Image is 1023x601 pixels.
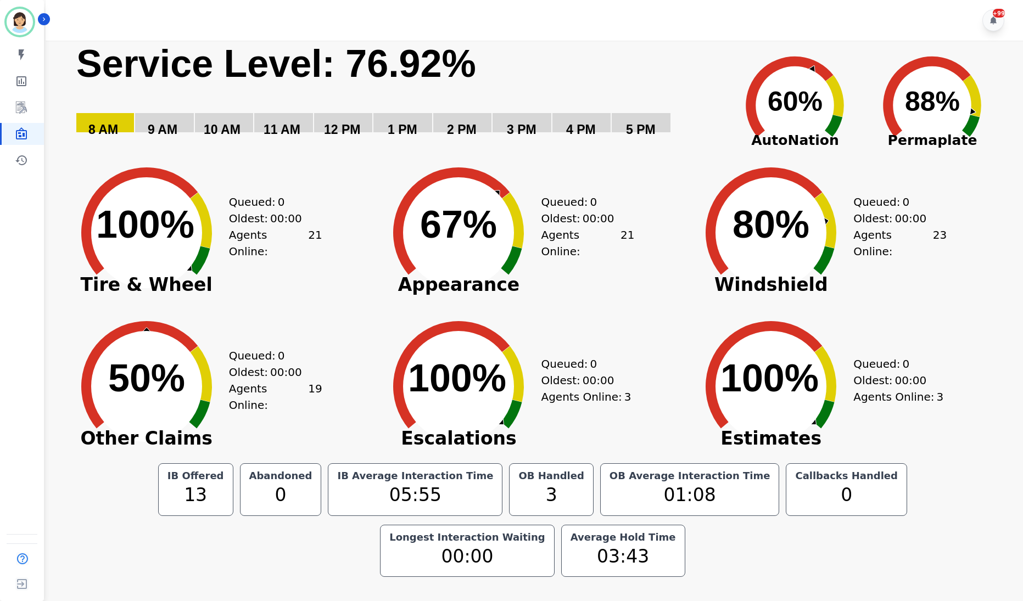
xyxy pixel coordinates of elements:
svg: Service Level: 0% [75,41,720,153]
div: Callbacks Handled [793,470,900,481]
div: 03:43 [568,543,678,570]
span: 00:00 [895,372,927,389]
span: Escalations [376,433,541,444]
span: Appearance [376,279,541,290]
text: 1 PM [388,122,417,137]
div: 0 [247,481,315,509]
text: 88% [905,86,960,117]
span: 00:00 [270,210,302,227]
span: 21 [620,227,634,260]
text: 8 AM [88,122,118,137]
text: 10 AM [204,122,241,137]
div: Queued: [853,356,936,372]
img: Bordered avatar [7,9,33,35]
div: Queued: [229,347,311,364]
span: 23 [933,227,947,260]
div: 00:00 [387,543,547,570]
span: Windshield [689,279,853,290]
span: 3 [936,389,943,405]
span: Other Claims [64,433,229,444]
span: 00:00 [270,364,302,380]
div: Queued: [229,194,311,210]
div: Oldest: [853,210,936,227]
div: Oldest: [541,210,623,227]
text: 3 PM [507,122,536,137]
text: 100% [720,357,819,400]
div: Average Hold Time [568,532,678,543]
div: Abandoned [247,470,315,481]
span: Permaplate [864,130,1001,151]
span: 00:00 [583,210,614,227]
text: 67% [420,203,497,246]
span: 3 [624,389,631,405]
div: IB Offered [165,470,226,481]
div: Longest Interaction Waiting [387,532,547,543]
div: OB Average Interaction Time [607,470,773,481]
text: 5 PM [626,122,656,137]
text: 60% [768,86,823,117]
span: 0 [902,194,909,210]
span: 19 [308,380,322,413]
div: Agents Online: [229,380,322,413]
div: 01:08 [607,481,773,509]
text: 12 PM [324,122,360,137]
div: Queued: [541,194,623,210]
div: 05:55 [335,481,495,509]
text: 9 AM [148,122,177,137]
div: 13 [165,481,226,509]
span: 0 [278,347,285,364]
text: Service Level: 76.92% [76,42,476,85]
span: Estimates [689,433,853,444]
div: Queued: [541,356,623,372]
div: 0 [793,481,900,509]
text: 2 PM [447,122,477,137]
span: 00:00 [895,210,927,227]
div: Agents Online: [853,227,947,260]
div: Agents Online: [541,389,634,405]
text: 100% [408,357,506,400]
span: 0 [590,194,597,210]
div: Oldest: [229,210,311,227]
div: +99 [993,9,1005,18]
text: 100% [96,203,194,246]
span: AutoNation [726,130,864,151]
div: Queued: [853,194,936,210]
span: 0 [590,356,597,372]
div: Agents Online: [229,227,322,260]
span: 21 [308,227,322,260]
div: Agents Online: [541,227,634,260]
div: 3 [516,481,586,509]
text: 11 AM [264,122,300,137]
text: 4 PM [566,122,596,137]
div: Oldest: [541,372,623,389]
text: 50% [108,357,185,400]
div: Agents Online: [853,389,947,405]
div: IB Average Interaction Time [335,470,495,481]
text: 80% [733,203,809,246]
span: Tire & Wheel [64,279,229,290]
div: Oldest: [229,364,311,380]
span: 00:00 [583,372,614,389]
span: 0 [902,356,909,372]
div: Oldest: [853,372,936,389]
div: OB Handled [516,470,586,481]
span: 0 [278,194,285,210]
